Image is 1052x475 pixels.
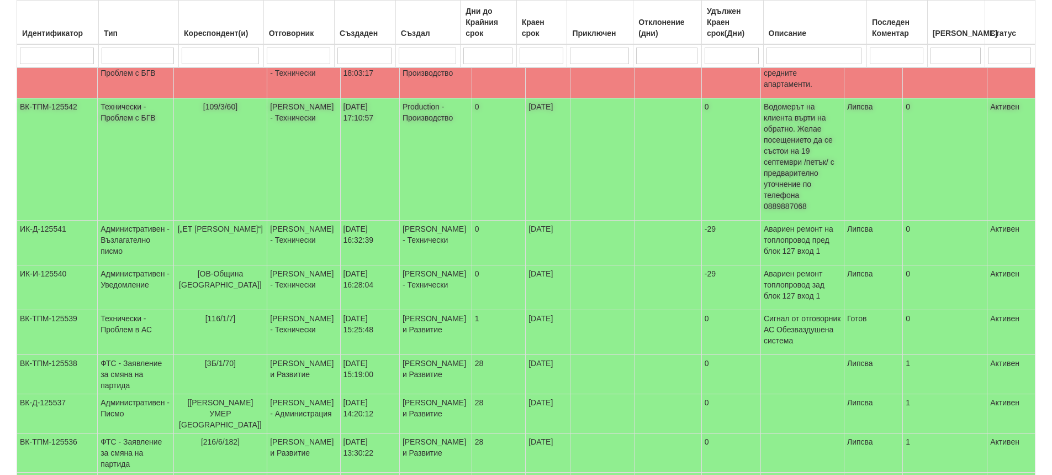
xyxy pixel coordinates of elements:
[475,359,484,368] span: 28
[17,265,98,310] td: ИК-И-125540
[764,313,841,346] p: Сигнал от отговорник АС Обезваздушена система
[763,1,867,45] th: Описание: No sort applied, activate to apply an ascending sort
[701,394,760,434] td: 0
[267,394,340,434] td: [PERSON_NAME] - Администрация
[267,25,331,41] div: Отговорник
[475,314,479,323] span: 1
[870,14,924,41] div: Последен Коментар
[267,265,340,310] td: [PERSON_NAME] - Технически
[178,225,263,233] span: [„ЕТ [PERSON_NAME]“]
[399,310,472,355] td: [PERSON_NAME] и Развитие
[98,434,173,473] td: ФТС - Заявление за смяна на партида
[17,394,98,434] td: ВК-Д-125537
[516,1,567,45] th: Краен срок: No sort applied, activate to apply an ascending sort
[395,1,461,45] th: Създал: No sort applied, activate to apply an ascending sort
[205,359,236,368] span: [3Б/1/70]
[847,225,873,233] span: Липсва
[340,355,399,394] td: [DATE] 15:19:00
[17,1,99,45] th: Идентификатор: No sort applied, activate to apply an ascending sort
[701,265,760,310] td: -29
[987,53,1035,98] td: Активен
[267,53,340,98] td: [PERSON_NAME] - Технически
[847,437,873,446] span: Липсва
[520,14,564,41] div: Краен срок
[340,265,399,310] td: [DATE] 16:28:04
[847,269,873,278] span: Липсва
[98,355,173,394] td: ФТС - Заявление за смяна на партида
[701,53,760,98] td: 0
[903,355,987,394] td: 1
[17,434,98,473] td: ВК-ТПМ-125536
[267,434,340,473] td: [PERSON_NAME] и Развитие
[475,225,479,233] span: 0
[102,25,176,41] div: Тип
[764,56,841,90] p: Нямат топла вода средните апартаменти.
[903,221,987,265] td: 0
[903,394,987,434] td: 1
[903,310,987,355] td: 0
[987,355,1035,394] td: Активен
[701,434,760,473] td: 0
[475,398,484,407] span: 28
[701,98,760,221] td: 0
[17,98,98,221] td: ВК-ТПМ-125542
[201,437,240,446] span: [216/6/182]
[987,265,1035,310] td: Активен
[340,394,399,434] td: [DATE] 14:20:12
[399,394,472,434] td: [PERSON_NAME] и Развитие
[567,1,633,45] th: Приключен: No sort applied, activate to apply an ascending sort
[987,98,1035,221] td: Активен
[701,310,760,355] td: 0
[178,1,263,45] th: Кореспондент(и): No sort applied, activate to apply an ascending sort
[701,221,760,265] td: -29
[205,314,236,323] span: [116/1/7]
[988,25,1032,41] div: Статус
[340,434,399,473] td: [DATE] 13:30:22
[847,398,873,407] span: Липсва
[98,310,173,355] td: Технически - Проблем в АС
[267,310,340,355] td: [PERSON_NAME] - Технически
[17,53,98,98] td: ВК-ТПМ-125544
[475,102,479,111] span: 0
[179,269,262,289] span: [ОВ-Община [GEOGRAPHIC_DATA]]
[847,102,873,111] span: Липсва
[987,394,1035,434] td: Активен
[701,1,763,45] th: Удължен Краен срок(Дни): No sort applied, activate to apply an ascending sort
[182,25,261,41] div: Кореспондент(и)
[475,269,479,278] span: 0
[701,355,760,394] td: 0
[526,434,570,473] td: [DATE]
[17,310,98,355] td: ВК-ТПМ-125539
[340,98,399,221] td: [DATE] 17:10:57
[764,101,841,212] p: Водомерът на клиента върти на обратно. Желае посещението да се състои на 19 септември /петък/ с п...
[399,221,472,265] td: [PERSON_NAME] - Технически
[987,310,1035,355] td: Активен
[98,1,178,45] th: Тип: No sort applied, activate to apply an ascending sort
[903,53,987,98] td: 0
[98,98,173,221] td: Технически - Проблем с БГВ
[985,1,1035,45] th: Статус: No sort applied, activate to apply an ascending sort
[461,1,516,45] th: Дни до Крайния срок: No sort applied, activate to apply an ascending sort
[633,1,702,45] th: Отклонение (дни): No sort applied, activate to apply an ascending sort
[766,25,864,41] div: Описание
[987,221,1035,265] td: Активен
[179,398,262,429] span: [[PERSON_NAME] УМЕР [GEOGRAPHIC_DATA]]
[267,355,340,394] td: [PERSON_NAME] и Развитие
[340,221,399,265] td: [DATE] 16:32:39
[463,3,513,41] div: Дни до Крайния срок
[17,221,98,265] td: ИК-Д-125541
[98,394,173,434] td: Административен - Писмо
[705,3,760,41] div: Удължен Краен срок(Дни)
[526,53,570,98] td: [DATE]
[475,437,484,446] span: 28
[847,359,873,368] span: Липсва
[267,221,340,265] td: [PERSON_NAME] - Технически
[98,221,173,265] td: Административен - Възлагателно писмо
[98,53,173,98] td: Технически - Проблем с БГВ
[526,98,570,221] td: [DATE]
[764,223,841,257] p: Авариен ремонт на топлопровод пред блок 127 вход 1
[263,1,334,45] th: Отговорник: No sort applied, activate to apply an ascending sort
[636,14,699,41] div: Отклонение (дни)
[526,310,570,355] td: [DATE]
[987,434,1035,473] td: Активен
